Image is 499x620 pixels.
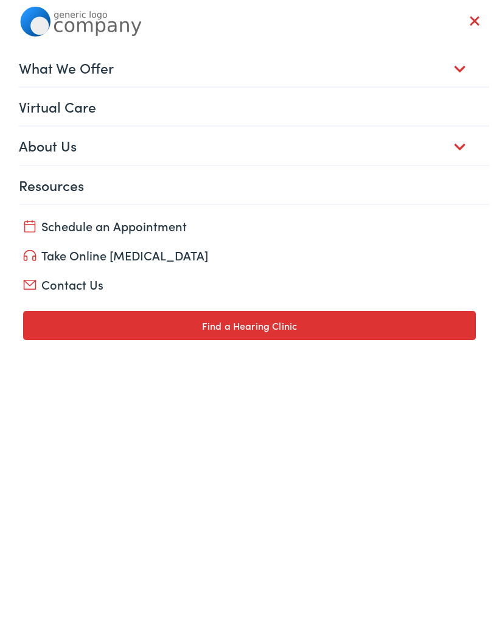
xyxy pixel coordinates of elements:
[19,166,489,204] a: Resources
[23,280,37,290] img: utility icon
[23,220,37,232] img: utility icon
[23,246,475,263] a: Take Online [MEDICAL_DATA]
[23,276,475,293] a: Contact Us
[19,49,489,86] a: What We Offer
[23,217,475,234] a: Schedule an Appointment
[23,250,37,262] img: utility icon
[23,321,37,333] img: utility icon
[19,88,489,125] a: Virtual Care
[19,127,489,164] a: About Us
[23,311,475,340] a: Find a Hearing Clinic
